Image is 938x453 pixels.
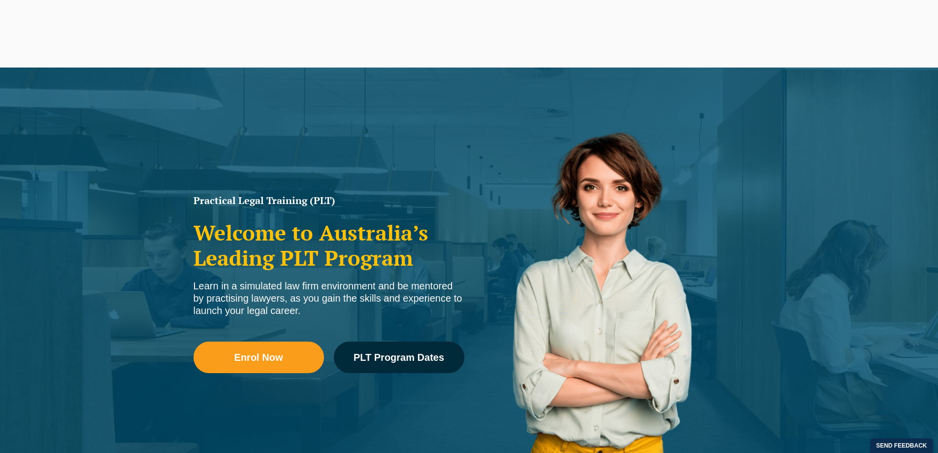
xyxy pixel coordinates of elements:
[194,196,464,206] h1: Practical Legal Training (PLT)
[194,280,464,317] div: Learn in a simulated law firm environment and be mentored by practising lawyers, as you gain the ...
[234,352,283,362] span: Enrol Now
[334,342,464,373] a: PLT Program Dates
[194,342,324,373] a: Enrol Now
[194,220,464,270] h2: Welcome to Australia’s Leading PLT Program
[354,352,444,362] span: PLT Program Dates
